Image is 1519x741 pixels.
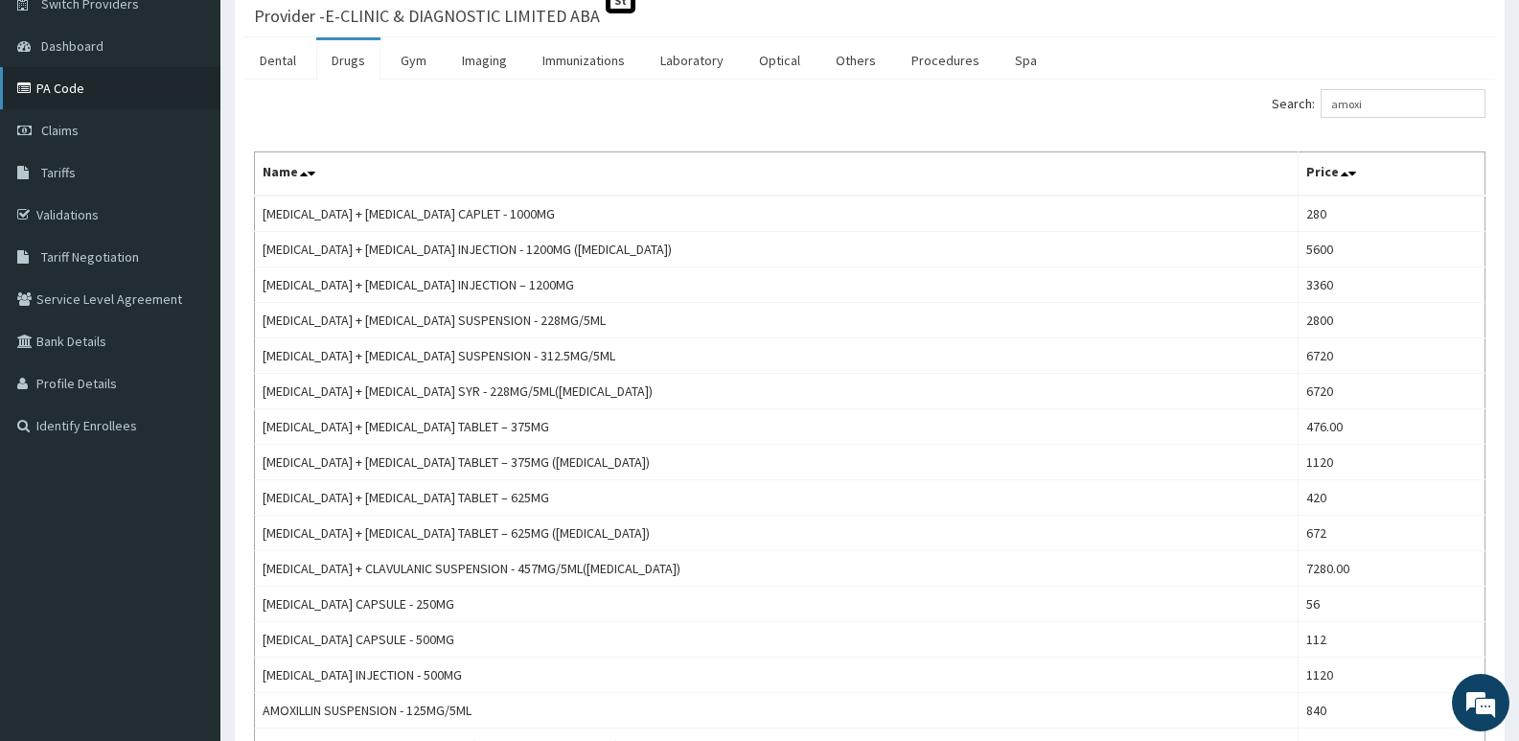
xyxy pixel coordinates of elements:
[41,122,79,139] span: Claims
[1299,232,1485,267] td: 5600
[255,232,1299,267] td: [MEDICAL_DATA] + [MEDICAL_DATA] INJECTION - 1200MG ([MEDICAL_DATA])
[255,152,1299,197] th: Name
[1272,89,1485,118] label: Search:
[896,40,995,81] a: Procedures
[255,658,1299,693] td: [MEDICAL_DATA] INJECTION - 500MG
[1299,551,1485,587] td: 7280.00
[1299,658,1485,693] td: 1120
[1321,89,1485,118] input: Search:
[1299,374,1485,409] td: 6720
[744,40,816,81] a: Optical
[1299,267,1485,303] td: 3360
[35,96,78,144] img: d_794563401_company_1708531726252_794563401
[255,587,1299,622] td: [MEDICAL_DATA] CAPSULE - 250MG
[645,40,739,81] a: Laboratory
[255,516,1299,551] td: [MEDICAL_DATA] + [MEDICAL_DATA] TABLET – 625MG ([MEDICAL_DATA])
[527,40,640,81] a: Immunizations
[255,409,1299,445] td: [MEDICAL_DATA] + [MEDICAL_DATA] TABLET – 375MG
[1299,445,1485,480] td: 1120
[1299,693,1485,729] td: 840
[255,445,1299,480] td: [MEDICAL_DATA] + [MEDICAL_DATA] TABLET – 375MG ([MEDICAL_DATA])
[255,622,1299,658] td: [MEDICAL_DATA] CAPSULE - 500MG
[316,40,380,81] a: Drugs
[255,338,1299,374] td: [MEDICAL_DATA] + [MEDICAL_DATA] SUSPENSION - 312.5MG/5ML
[255,551,1299,587] td: [MEDICAL_DATA] + CLAVULANIC SUSPENSION - 457MG/5ML([MEDICAL_DATA])
[314,10,360,56] div: Minimize live chat window
[254,8,600,25] h3: Provider - E-CLINIC & DIAGNOSTIC LIMITED ABA
[255,267,1299,303] td: [MEDICAL_DATA] + [MEDICAL_DATA] INJECTION – 1200MG
[1000,40,1052,81] a: Spa
[255,480,1299,516] td: [MEDICAL_DATA] + [MEDICAL_DATA] TABLET – 625MG
[1299,480,1485,516] td: 420
[41,37,104,55] span: Dashboard
[1299,516,1485,551] td: 672
[41,164,76,181] span: Tariffs
[244,40,311,81] a: Dental
[41,248,139,266] span: Tariff Negotiation
[100,107,322,132] div: Chat with us now
[1299,152,1485,197] th: Price
[10,523,365,590] textarea: Type your message and hit 'Enter'
[255,303,1299,338] td: [MEDICAL_DATA] + [MEDICAL_DATA] SUSPENSION - 228MG/5ML
[1299,587,1485,622] td: 56
[111,242,265,435] span: We're online!
[1299,303,1485,338] td: 2800
[1299,409,1485,445] td: 476.00
[255,196,1299,232] td: [MEDICAL_DATA] + [MEDICAL_DATA] CAPLET - 1000MG
[255,693,1299,729] td: AMOXILLIN SUSPENSION - 125MG/5ML
[1299,338,1485,374] td: 6720
[1299,196,1485,232] td: 280
[447,40,522,81] a: Imaging
[385,40,442,81] a: Gym
[1299,622,1485,658] td: 112
[255,374,1299,409] td: [MEDICAL_DATA] + [MEDICAL_DATA] SYR - 228MG/5ML([MEDICAL_DATA])
[820,40,891,81] a: Others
